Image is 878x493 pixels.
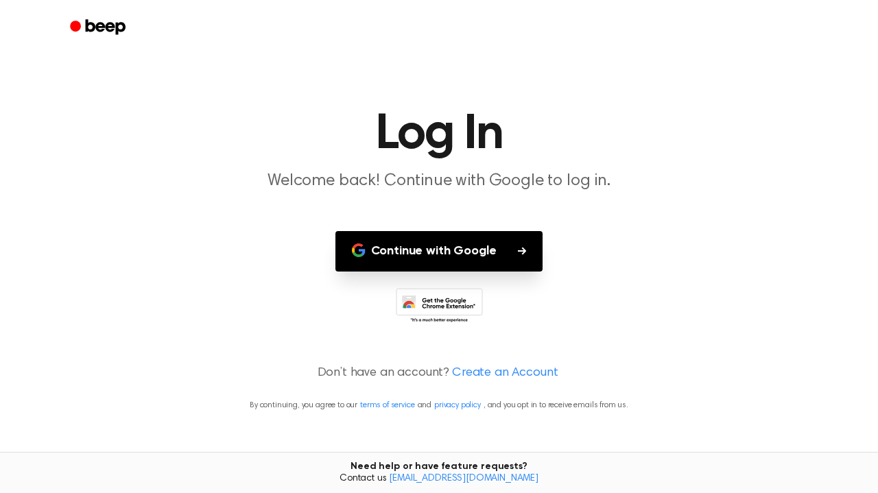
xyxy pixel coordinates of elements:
a: Beep [60,14,138,41]
a: [EMAIL_ADDRESS][DOMAIN_NAME] [389,474,538,483]
h1: Log In [88,110,790,159]
p: Welcome back! Continue with Google to log in. [176,170,702,193]
span: Contact us [8,473,870,485]
a: Create an Account [452,364,558,383]
a: terms of service [360,401,414,409]
a: privacy policy [434,401,481,409]
p: By continuing, you agree to our and , and you opt in to receive emails from us. [16,399,862,411]
p: Don’t have an account? [16,364,862,383]
button: Continue with Google [335,231,543,272]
